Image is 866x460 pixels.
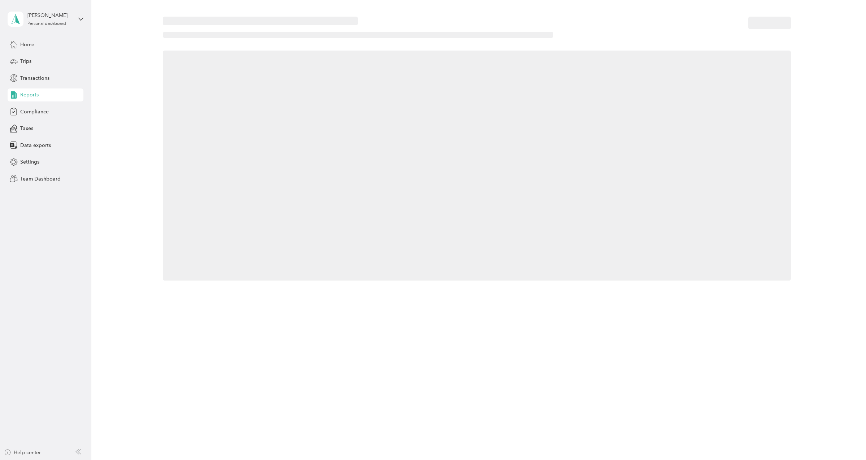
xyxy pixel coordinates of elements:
[20,125,33,132] span: Taxes
[27,12,73,19] div: [PERSON_NAME]
[27,22,66,26] div: Personal dashboard
[826,420,866,460] iframe: Everlance-gr Chat Button Frame
[20,158,39,166] span: Settings
[20,57,31,65] span: Trips
[20,91,39,99] span: Reports
[4,449,41,456] button: Help center
[20,108,49,116] span: Compliance
[20,175,61,183] span: Team Dashboard
[20,74,49,82] span: Transactions
[20,41,34,48] span: Home
[20,142,51,149] span: Data exports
